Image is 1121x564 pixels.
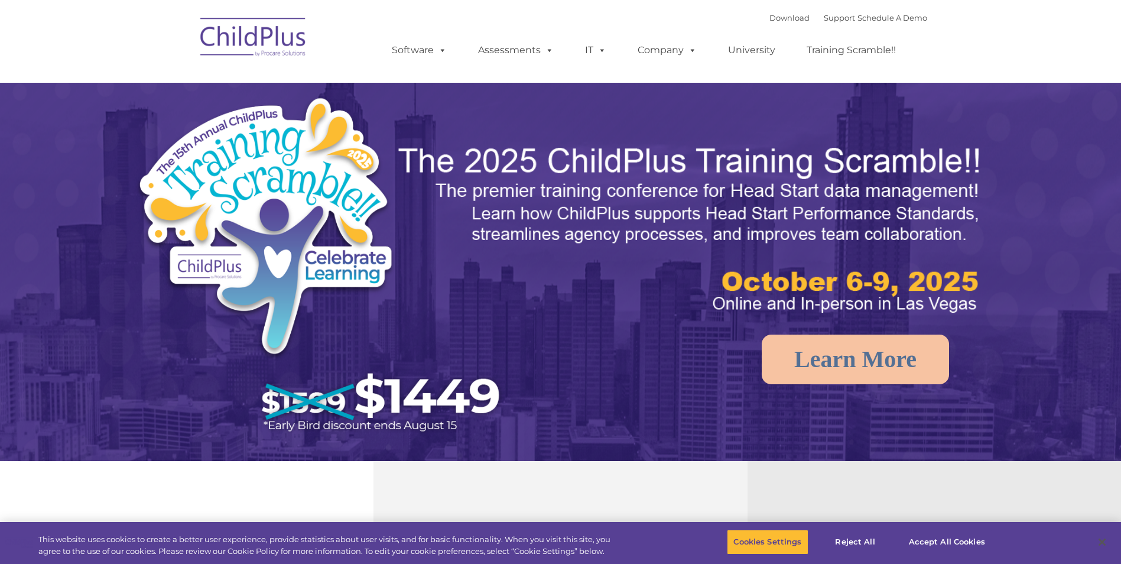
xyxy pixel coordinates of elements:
a: University [716,38,787,62]
a: Company [626,38,709,62]
button: Close [1089,529,1115,555]
a: Training Scramble!! [795,38,908,62]
button: Accept All Cookies [902,530,992,555]
a: IT [573,38,618,62]
a: Schedule A Demo [857,13,927,22]
a: Support [824,13,855,22]
font: | [769,13,927,22]
button: Reject All [818,530,892,555]
button: Cookies Settings [727,530,808,555]
img: ChildPlus by Procare Solutions [194,9,313,69]
a: Download [769,13,810,22]
div: This website uses cookies to create a better user experience, provide statistics about user visit... [38,534,616,557]
a: Learn More [762,335,949,384]
a: Assessments [466,38,566,62]
a: Software [380,38,459,62]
